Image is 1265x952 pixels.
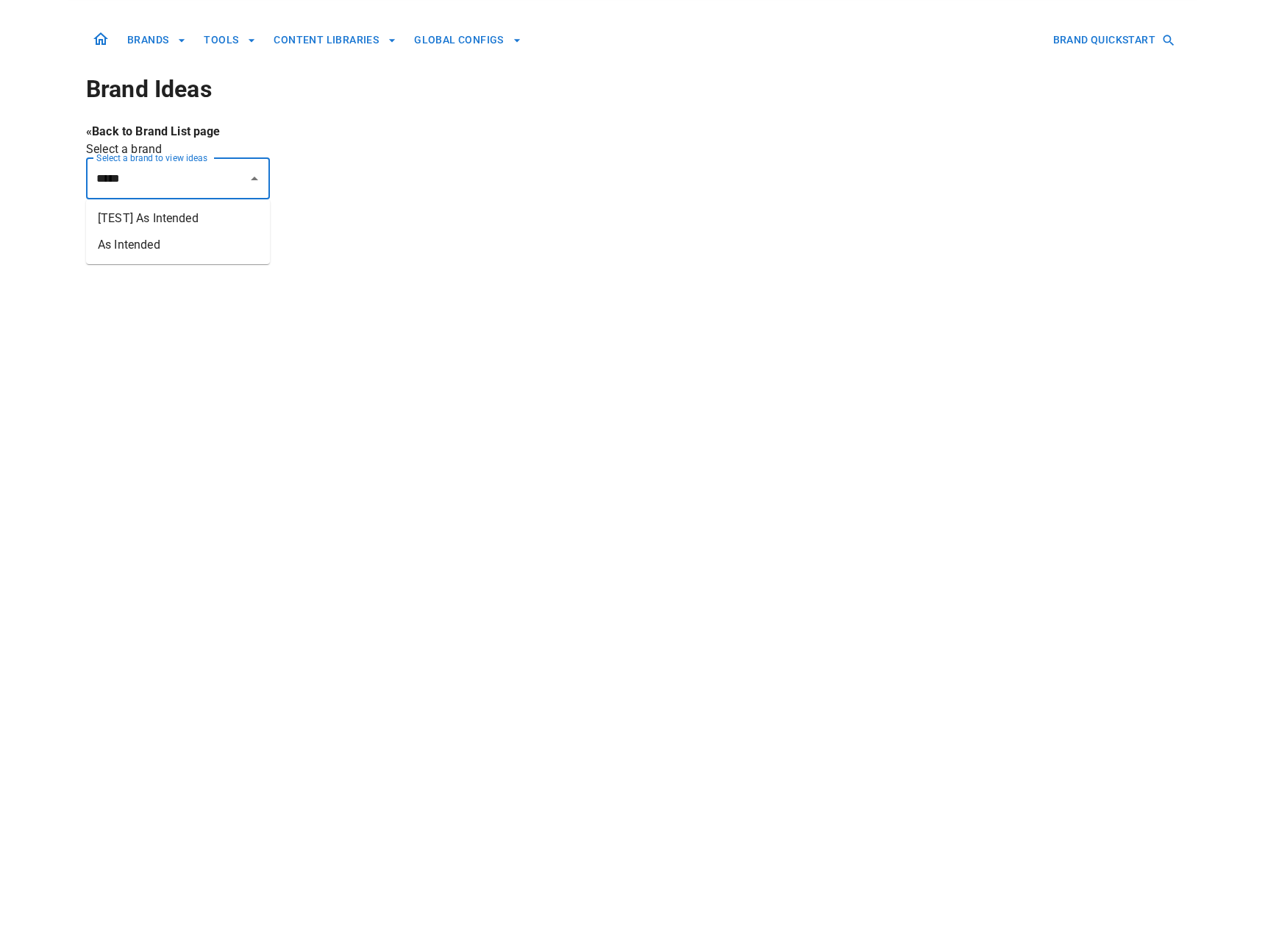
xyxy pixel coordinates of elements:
[86,124,221,138] a: «Back to Brand List page
[86,205,270,232] li: [TEST] As Intended
[86,232,270,258] li: As Intended
[268,26,402,54] button: CONTENT LIBRARIES
[86,142,162,156] span: Select a brand
[244,168,265,189] button: Close
[121,26,192,54] button: BRANDS
[96,152,207,164] label: Select a brand to view ideas
[408,26,527,54] button: GLOBAL CONFIGS
[1047,26,1179,54] button: BRAND QUICKSTART
[198,26,262,54] button: TOOLS
[86,71,1179,107] h1: Brand Ideas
